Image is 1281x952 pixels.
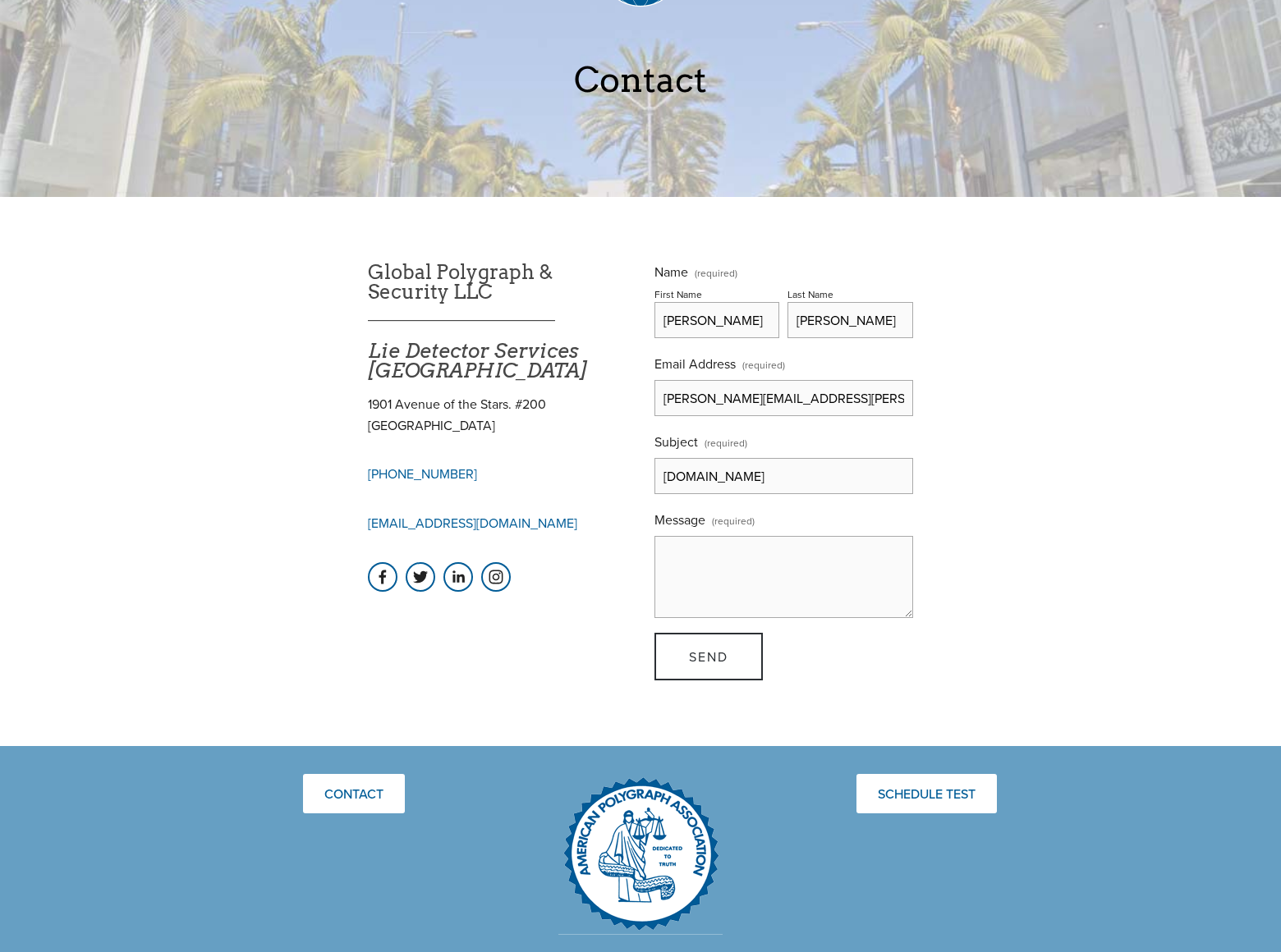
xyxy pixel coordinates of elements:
[368,562,397,592] a: Iosac Cholgain
[303,774,405,813] a: Contact
[695,268,737,278] span: (required)
[368,514,577,532] a: [EMAIL_ADDRESS][DOMAIN_NAME]
[368,263,627,381] h1: Global Polygraph & Security LLC ___________________
[481,562,511,592] a: Instagram
[787,287,833,301] div: Last Name
[654,433,698,451] span: Subject
[443,562,473,592] a: Oded Gelfer
[705,431,747,455] span: (required)
[654,263,688,281] span: Name
[654,355,736,373] span: Email Address
[689,648,728,666] span: Send
[654,633,763,680] button: SendSend
[654,287,702,301] div: First Name
[368,339,587,382] em: Lie Detector Services [GEOGRAPHIC_DATA]
[368,394,627,436] p: 1901 Avenue of the Stars. #200 [GEOGRAPHIC_DATA]
[368,465,477,483] a: [PHONE_NUMBER]
[654,510,705,529] span: Message
[225,61,1056,98] p: Contact
[742,353,785,377] span: (required)
[406,562,435,592] a: GPS
[856,774,997,813] a: Schedule Test
[712,509,755,533] span: (required)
